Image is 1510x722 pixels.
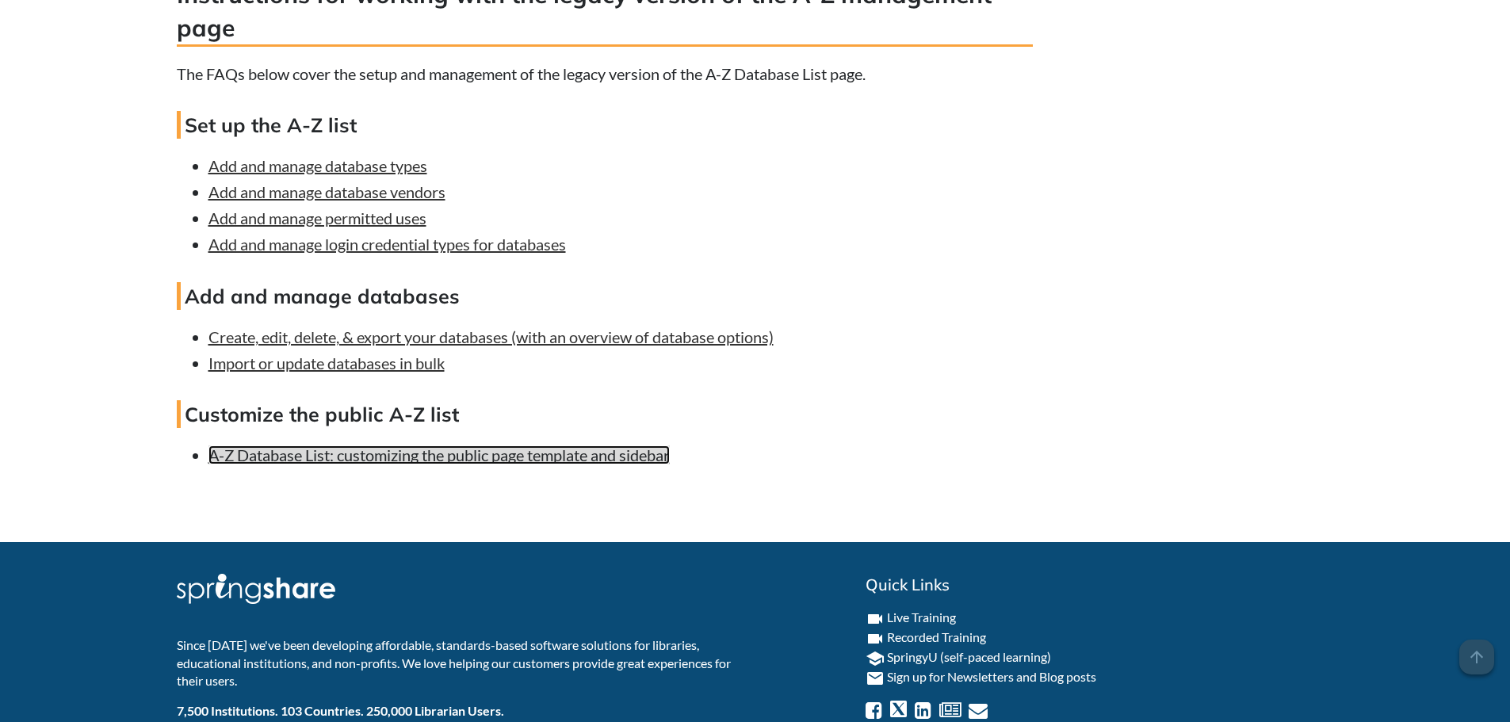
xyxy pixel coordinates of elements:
[177,400,1033,428] h4: Customize the public A-Z list
[208,235,566,254] a: Add and manage login credential types for databases
[177,703,504,718] b: 7,500 Institutions. 103 Countries. 250,000 Librarian Users.
[887,669,1096,684] a: Sign up for Newsletters and Blog posts
[866,629,885,648] i: videocam
[866,609,885,628] i: videocam
[887,649,1051,664] a: SpringyU (self-paced learning)
[866,649,885,668] i: school
[208,445,670,464] a: A-Z Database List: customizing the public page template and sidebar
[866,669,885,688] i: email
[177,636,744,690] p: Since [DATE] we've been developing affordable, standards-based software solutions for libraries, ...
[866,574,1334,596] h2: Quick Links
[887,629,986,644] a: Recorded Training
[177,574,335,604] img: Springshare
[177,111,1033,139] h4: Set up the A-Z list
[208,353,445,372] a: Import or update databases in bulk
[1459,641,1494,660] a: arrow_upward
[177,63,1033,85] p: The FAQs below cover the setup and management of the legacy version of the A-Z Database List page.
[208,156,427,175] a: Add and manage database types
[208,327,774,346] a: Create, edit, delete, & export your databases (with an overview of database options)
[208,182,445,201] a: Add and manage database vendors
[208,208,426,227] a: Add and manage permitted uses
[1459,640,1494,674] span: arrow_upward
[887,609,956,625] a: Live Training
[177,282,1033,310] h4: Add and manage databases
